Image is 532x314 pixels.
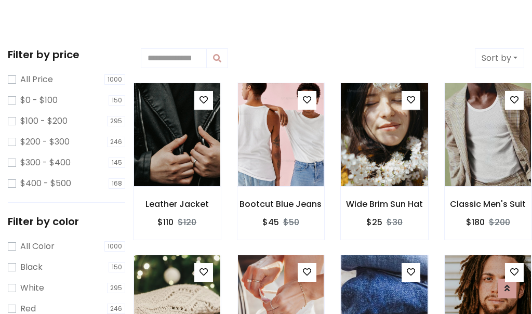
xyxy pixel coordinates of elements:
[341,199,428,209] h6: Wide Brim Sun Hat
[20,136,70,148] label: $200 - $300
[178,216,196,228] del: $120
[387,216,403,228] del: $30
[445,199,532,209] h6: Classic Men's Suit
[366,217,382,227] h6: $25
[8,48,125,61] h5: Filter by price
[20,261,43,273] label: Black
[107,116,125,126] span: 295
[237,199,325,209] h6: Bootcut Blue Jeans
[20,240,55,253] label: All Color
[475,48,524,68] button: Sort by
[20,73,53,86] label: All Price
[20,156,71,169] label: $300 - $400
[283,216,299,228] del: $50
[20,282,44,294] label: White
[107,137,125,147] span: 246
[20,94,58,107] label: $0 - $100
[157,217,174,227] h6: $110
[104,241,125,252] span: 1000
[109,178,125,189] span: 168
[262,217,279,227] h6: $45
[107,304,125,314] span: 246
[109,262,125,272] span: 150
[134,199,221,209] h6: Leather Jacket
[489,216,510,228] del: $200
[104,74,125,85] span: 1000
[466,217,485,227] h6: $180
[20,177,71,190] label: $400 - $500
[109,158,125,168] span: 145
[107,283,125,293] span: 295
[20,115,68,127] label: $100 - $200
[8,215,125,228] h5: Filter by color
[109,95,125,106] span: 150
